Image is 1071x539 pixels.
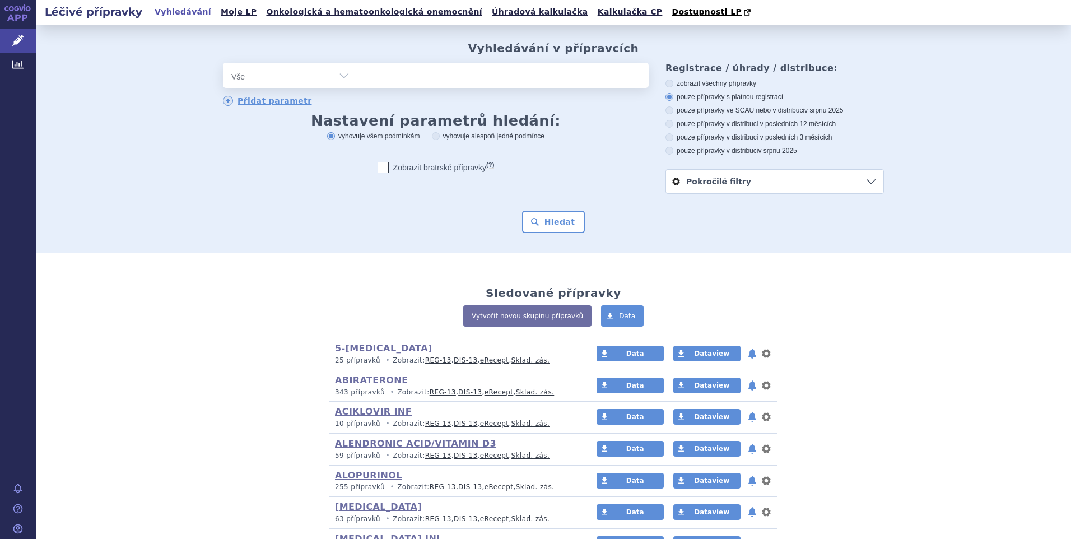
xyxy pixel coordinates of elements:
button: notifikace [747,379,758,392]
label: vyhovuje alespoň jedné podmínce [432,132,544,141]
p: Zobrazit: , , , [335,388,575,397]
a: Vyhledávání [151,4,215,20]
button: notifikace [747,505,758,519]
p: Zobrazit: , , , [335,482,575,492]
p: Zobrazit: , , , [335,419,575,429]
a: DIS-13 [454,452,477,459]
i: • [383,514,393,524]
a: [MEDICAL_DATA] [335,501,422,512]
span: v srpnu 2025 [804,106,843,114]
a: DIS-13 [458,483,482,491]
a: ABIRATERONE [335,375,408,385]
a: Dataview [673,378,741,393]
span: Data [626,477,644,485]
a: DIS-13 [454,515,477,523]
a: eRecept [480,420,509,428]
a: ALENDRONIC ACID/VITAMIN D3 [335,438,496,449]
a: DIS-13 [454,420,477,428]
a: eRecept [485,483,514,491]
a: Onkologická a hematoonkologická onemocnění [263,4,486,20]
h3: Registrace / úhrady / distribuce: [665,63,884,73]
a: Přidat parametr [223,96,312,106]
a: Sklad. zás. [511,420,550,428]
span: 10 přípravků [335,420,380,428]
label: vyhovuje všem podmínkám [327,132,420,141]
p: Zobrazit: , , , [335,514,575,524]
a: eRecept [485,388,514,396]
a: Data [597,504,664,520]
a: Úhradová kalkulačka [488,4,592,20]
a: REG-13 [425,515,451,523]
span: 59 přípravků [335,452,380,459]
a: REG-13 [425,452,451,459]
span: Data [626,382,644,389]
span: Data [619,312,635,320]
a: REG-13 [430,388,456,396]
a: Vytvořit novou skupinu přípravků [463,305,592,327]
a: eRecept [480,356,509,364]
h3: Nastavení parametrů hledání: [223,115,649,126]
a: Dostupnosti LP [668,4,756,20]
a: REG-13 [430,483,456,491]
button: notifikace [747,347,758,360]
button: nastavení [761,379,772,392]
button: notifikace [747,442,758,456]
a: Moje LP [217,4,260,20]
a: Sklad. zás. [511,452,550,459]
a: Dataview [673,473,741,489]
a: Pokročilé filtry [666,170,883,193]
a: Dataview [673,409,741,425]
label: pouze přípravky ve SCAU nebo v distribuci [665,106,884,115]
h2: Sledované přípravky [486,286,621,300]
a: Sklad. zás. [516,388,555,396]
a: eRecept [480,452,509,459]
button: nastavení [761,505,772,519]
a: REG-13 [425,356,451,364]
a: Dataview [673,346,741,361]
a: REG-13 [425,420,451,428]
p: Zobrazit: , , , [335,451,575,461]
label: pouze přípravky v distribuci [665,146,884,155]
abbr: (?) [486,161,494,169]
a: Sklad. zás. [516,483,555,491]
span: Dataview [694,350,729,357]
p: Zobrazit: , , , [335,356,575,365]
span: Dataview [694,413,729,421]
i: • [383,356,393,365]
span: 343 přípravků [335,388,385,396]
a: Data [597,378,664,393]
span: Dataview [694,445,729,453]
label: pouze přípravky s platnou registrací [665,92,884,101]
a: Sklad. zás. [511,515,550,523]
button: notifikace [747,474,758,487]
button: nastavení [761,410,772,424]
a: Sklad. zás. [511,356,550,364]
a: Data [601,305,644,327]
label: pouze přípravky v distribuci v posledních 3 měsících [665,133,884,142]
span: Data [626,413,644,421]
label: Zobrazit bratrské přípravky [378,162,495,173]
span: Dostupnosti LP [672,7,742,16]
button: nastavení [761,442,772,456]
a: Data [597,473,664,489]
span: v srpnu 2025 [758,147,797,155]
span: 63 přípravků [335,515,380,523]
span: 25 přípravků [335,356,380,364]
i: • [383,451,393,461]
a: 5-[MEDICAL_DATA] [335,343,432,354]
i: • [387,388,397,397]
h2: Vyhledávání v přípravcích [468,41,639,55]
span: Dataview [694,508,729,516]
a: DIS-13 [458,388,482,396]
button: Hledat [522,211,585,233]
h2: Léčivé přípravky [36,4,151,20]
label: pouze přípravky v distribuci v posledních 12 měsících [665,119,884,128]
span: Data [626,508,644,516]
i: • [383,419,393,429]
i: • [387,482,397,492]
button: notifikace [747,410,758,424]
label: zobrazit všechny přípravky [665,79,884,88]
span: Data [626,350,644,357]
a: Data [597,409,664,425]
a: Kalkulačka CP [594,4,666,20]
